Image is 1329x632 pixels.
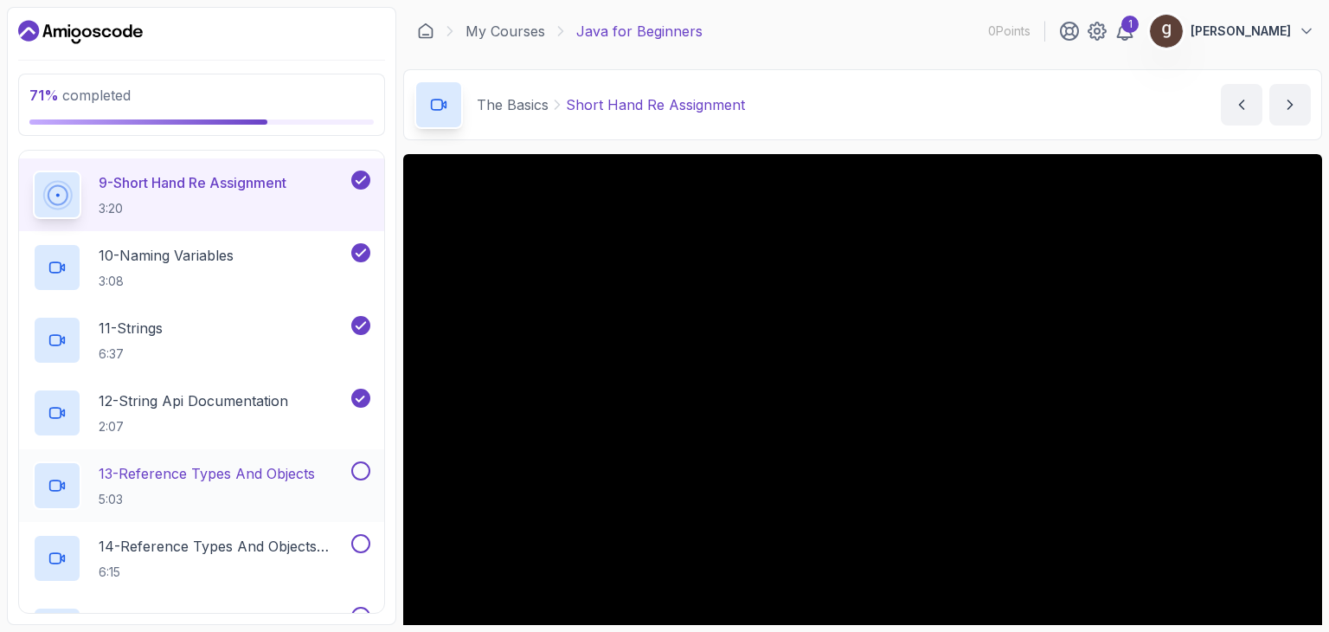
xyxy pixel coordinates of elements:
[99,536,348,557] p: 14 - Reference Types And Objects Diferences
[1191,23,1291,40] p: [PERSON_NAME]
[1149,14,1315,48] button: user profile image[PERSON_NAME]
[33,534,370,583] button: 14-Reference Types And Objects Diferences6:15
[99,245,234,266] p: 10 - Naming Variables
[29,87,59,104] span: 71 %
[99,172,286,193] p: 9 - Short Hand Re Assignment
[1121,16,1139,33] div: 1
[988,23,1030,40] p: 0 Points
[417,23,434,40] a: Dashboard
[99,418,288,435] p: 2:07
[1221,84,1262,126] button: previous content
[99,345,163,363] p: 6:37
[33,243,370,292] button: 10-Naming Variables3:08
[99,200,286,217] p: 3:20
[33,316,370,364] button: 11-Strings6:37
[33,171,370,219] button: 9-Short Hand Re Assignment3:20
[29,87,131,104] span: completed
[1269,84,1311,126] button: next content
[576,21,703,42] p: Java for Beginners
[99,463,315,484] p: 13 - Reference Types And Objects
[1114,21,1135,42] a: 1
[99,564,348,581] p: 6:15
[465,21,545,42] a: My Courses
[99,318,163,339] p: 11 - Strings
[99,609,312,629] p: 15 - Pass Py Value With Primitives
[99,491,315,508] p: 5:03
[33,389,370,437] button: 12-String Api Documentation2:07
[566,94,745,115] p: Short Hand Re Assignment
[18,18,143,46] a: Dashboard
[477,94,549,115] p: The Basics
[1150,15,1183,48] img: user profile image
[33,461,370,510] button: 13-Reference Types And Objects5:03
[99,390,288,411] p: 12 - String Api Documentation
[99,273,234,290] p: 3:08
